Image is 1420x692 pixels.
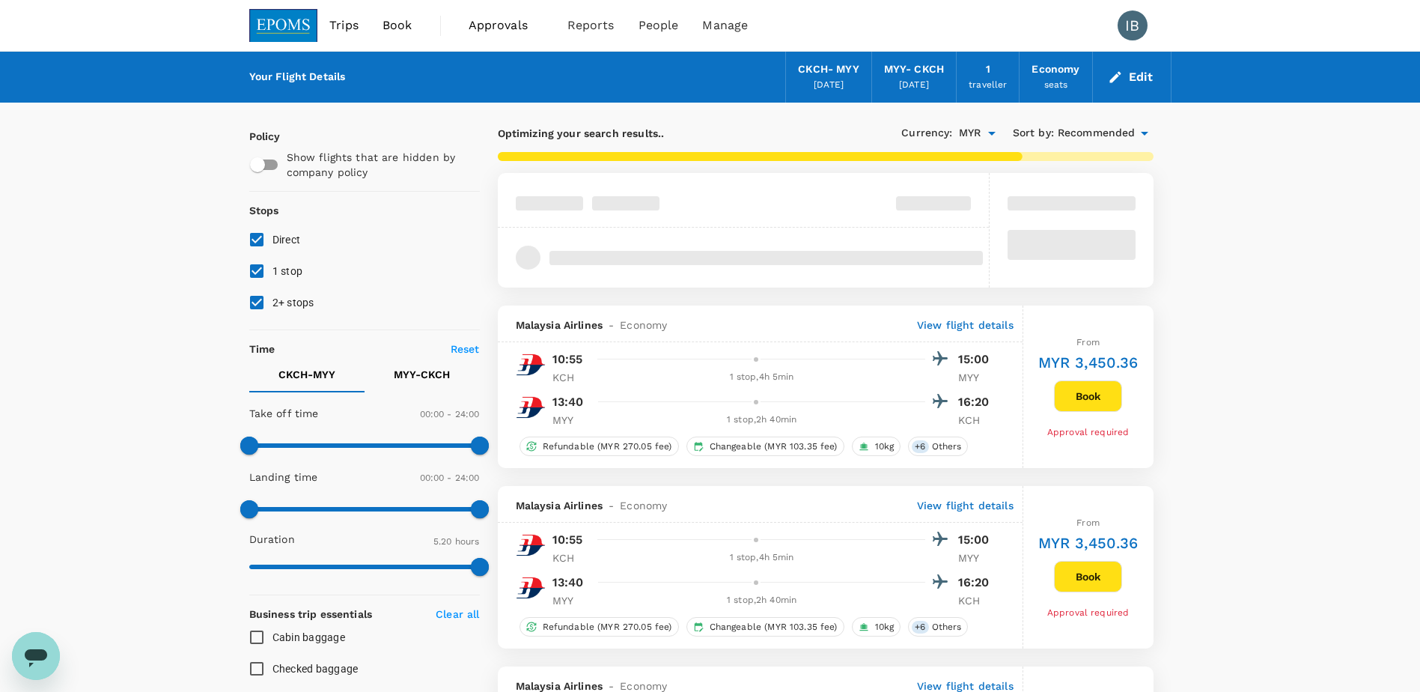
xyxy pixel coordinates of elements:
span: Refundable (MYR 270.05 fee) [537,621,678,634]
strong: Business trip essentials [249,608,373,620]
div: 1 stop , 4h 5min [599,550,925,565]
span: Economy [620,498,667,513]
span: Approvals [469,16,543,34]
span: 5.20 hours [433,536,480,547]
p: 15:00 [958,531,996,549]
div: Your Flight Details [249,69,346,85]
span: Approval required [1047,427,1130,437]
div: Refundable (MYR 270.05 fee) [519,437,679,456]
img: EPOMS SDN BHD [249,9,318,42]
div: traveller [969,78,1007,93]
p: KCH [552,370,590,385]
button: Edit [1105,65,1159,89]
span: Malaysia Airlines [516,318,603,333]
span: 1 stop [272,265,303,277]
span: Direct [272,234,301,246]
span: 00:00 - 24:00 [420,473,480,483]
p: Show flights that are hidden by company policy [287,150,469,180]
p: KCH [958,593,996,608]
div: Economy [1032,61,1079,78]
span: Recommended [1058,125,1136,142]
p: MYY - CKCH [394,367,450,382]
div: 1 stop , 2h 40min [599,413,925,428]
div: [DATE] [814,78,844,93]
span: 10kg [869,621,901,634]
img: MH [516,573,546,603]
div: [DATE] [899,78,929,93]
p: Policy [249,129,263,144]
button: Open [981,123,1002,144]
p: View flight details [917,498,1014,513]
p: Optimizing your search results.. [498,126,826,141]
span: 2+ stops [272,297,314,309]
p: Duration [249,532,295,547]
p: MYY [958,370,996,385]
img: MH [516,530,546,560]
div: seats [1044,78,1068,93]
div: IB [1118,10,1148,40]
div: +6Others [908,437,968,456]
p: Reset [451,342,480,356]
p: MYY [552,593,590,608]
div: CKCH - MYY [798,61,859,78]
div: Changeable (MYR 103.35 fee) [686,617,844,637]
p: KCH [958,413,996,428]
iframe: Button to launch messaging window [12,632,60,680]
button: Book [1054,380,1122,412]
span: Manage [702,16,748,34]
span: - [603,498,620,513]
button: Book [1054,561,1122,592]
div: 1 [986,61,990,78]
span: Economy [620,318,667,333]
span: People [639,16,679,34]
span: Refundable (MYR 270.05 fee) [537,440,678,453]
span: Malaysia Airlines [516,498,603,513]
div: 1 stop , 2h 40min [599,593,925,608]
p: Landing time [249,470,318,485]
span: Sort by : [1013,125,1054,142]
div: 1 stop , 4h 5min [599,370,925,385]
img: MH [516,392,546,422]
p: 16:20 [958,393,996,411]
span: Changeable (MYR 103.35 fee) [704,440,844,453]
span: Cabin baggage [272,631,345,643]
p: 16:20 [958,574,996,592]
span: 00:00 - 24:00 [420,409,480,419]
p: Time [249,342,275,356]
img: MH [516,350,546,380]
p: MYY [552,413,590,428]
p: 15:00 [958,350,996,368]
span: Trips [329,16,359,34]
span: From [1076,518,1100,528]
p: 10:55 [552,531,583,549]
span: + 6 [912,440,928,453]
p: KCH [552,550,590,565]
div: Changeable (MYR 103.35 fee) [686,437,844,456]
h6: MYR 3,450.36 [1038,350,1139,374]
p: Clear all [436,607,479,622]
span: Currency : [901,125,952,142]
span: Reports [567,16,615,34]
span: Book [383,16,412,34]
p: 13:40 [552,393,584,411]
span: Approval required [1047,607,1130,618]
p: Take off time [249,406,319,421]
p: MYY [958,550,996,565]
p: View flight details [917,318,1014,333]
div: Refundable (MYR 270.05 fee) [519,617,679,637]
p: CKCH - MYY [278,367,335,382]
span: Others [926,621,968,634]
span: 10kg [869,440,901,453]
p: 10:55 [552,350,583,368]
span: + 6 [912,621,928,634]
div: 10kg [852,437,901,456]
span: From [1076,337,1100,347]
div: +6Others [908,617,968,637]
span: Others [926,440,968,453]
h6: MYR 3,450.36 [1038,531,1139,555]
div: MYY - CKCH [884,61,944,78]
div: 10kg [852,617,901,637]
span: - [603,318,620,333]
p: 13:40 [552,574,584,592]
span: Changeable (MYR 103.35 fee) [704,621,844,634]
